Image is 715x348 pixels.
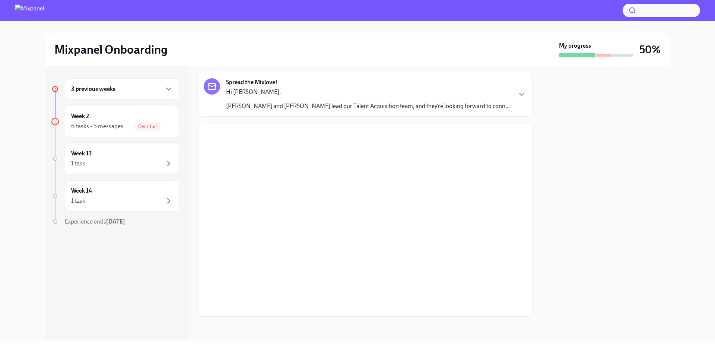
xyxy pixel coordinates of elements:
[51,106,179,137] a: Week 26 tasks • 5 messagesOverdue
[71,159,85,168] div: 1 task
[134,124,161,129] span: Overdue
[65,218,125,225] span: Experience ends
[51,180,179,212] a: Week 141 task
[639,43,661,56] h3: 50%
[71,197,85,205] div: 1 task
[15,4,44,16] img: Mixpanel
[559,42,591,50] strong: My progress
[106,218,125,225] strong: [DATE]
[226,102,510,110] p: [PERSON_NAME] and [PERSON_NAME] lead our Talent Acquisition team, and they’re looking forward to ...
[71,112,89,120] h6: Week 2
[71,85,115,93] h6: 3 previous weeks
[54,42,168,57] h2: Mixpanel Onboarding
[65,78,179,100] div: 3 previous weeks
[226,88,510,96] p: Hi [PERSON_NAME],
[71,122,123,130] div: 6 tasks • 5 messages
[51,143,179,174] a: Week 131 task
[71,187,92,195] h6: Week 14
[71,149,92,158] h6: Week 13
[204,129,526,310] iframe: Welcome to Mixed Panel A Message from Recruiting 👋
[226,78,277,86] strong: Spread the Mixlove!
